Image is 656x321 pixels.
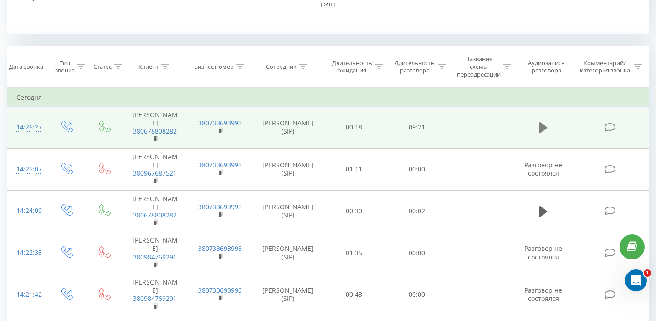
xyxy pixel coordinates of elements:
div: Комментарий/категория звонка [578,59,631,75]
td: 00:43 [323,274,386,316]
div: Название схемы переадресации [456,55,501,78]
div: Длительность разговора [394,59,436,75]
td: [PERSON_NAME] (SIP) [253,148,323,190]
span: 1 [644,269,651,277]
div: Аудиозапись разговора [522,59,571,75]
td: [PERSON_NAME] (SIP) [253,232,323,274]
td: [PERSON_NAME] (SIP) [253,107,323,149]
a: 380678808282 [133,127,177,135]
div: Сотрудник [266,63,297,71]
td: 00:18 [323,107,386,149]
div: Тип звонка [55,59,75,75]
div: Длительность ожидания [331,59,373,75]
td: 09:21 [385,107,448,149]
a: 380984769291 [133,253,177,261]
td: [PERSON_NAME] [123,107,188,149]
td: 00:00 [385,148,448,190]
td: [PERSON_NAME] [123,232,188,274]
a: 380967687521 [133,169,177,177]
a: 380678808282 [133,211,177,219]
div: 14:25:07 [16,160,38,178]
div: 14:26:27 [16,119,38,136]
td: [PERSON_NAME] [123,148,188,190]
td: 00:30 [323,190,386,232]
td: [PERSON_NAME] [123,190,188,232]
span: Разговор не состоялся [524,286,562,303]
div: Статус [93,63,112,71]
td: 01:11 [323,148,386,190]
a: 380984769291 [133,294,177,303]
text: [DATE] [321,2,336,7]
span: Разговор не состоялся [524,160,562,177]
td: 00:00 [385,274,448,316]
td: 00:00 [385,232,448,274]
div: Дата звонка [9,63,43,71]
span: Разговор не состоялся [524,244,562,261]
div: Бизнес номер [194,63,234,71]
td: 00:02 [385,190,448,232]
td: [PERSON_NAME] [123,274,188,316]
a: 380733693993 [198,160,242,169]
a: 380733693993 [198,286,242,295]
td: 01:35 [323,232,386,274]
a: 380733693993 [198,244,242,253]
div: Клиент [138,63,159,71]
div: 14:22:33 [16,244,38,262]
td: [PERSON_NAME] (SIP) [253,190,323,232]
a: 380733693993 [198,202,242,211]
iframe: Intercom live chat [625,269,647,291]
td: Сегодня [7,88,649,107]
a: 380733693993 [198,119,242,127]
div: 14:24:09 [16,202,38,220]
td: [PERSON_NAME] (SIP) [253,274,323,316]
div: 14:21:42 [16,286,38,304]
